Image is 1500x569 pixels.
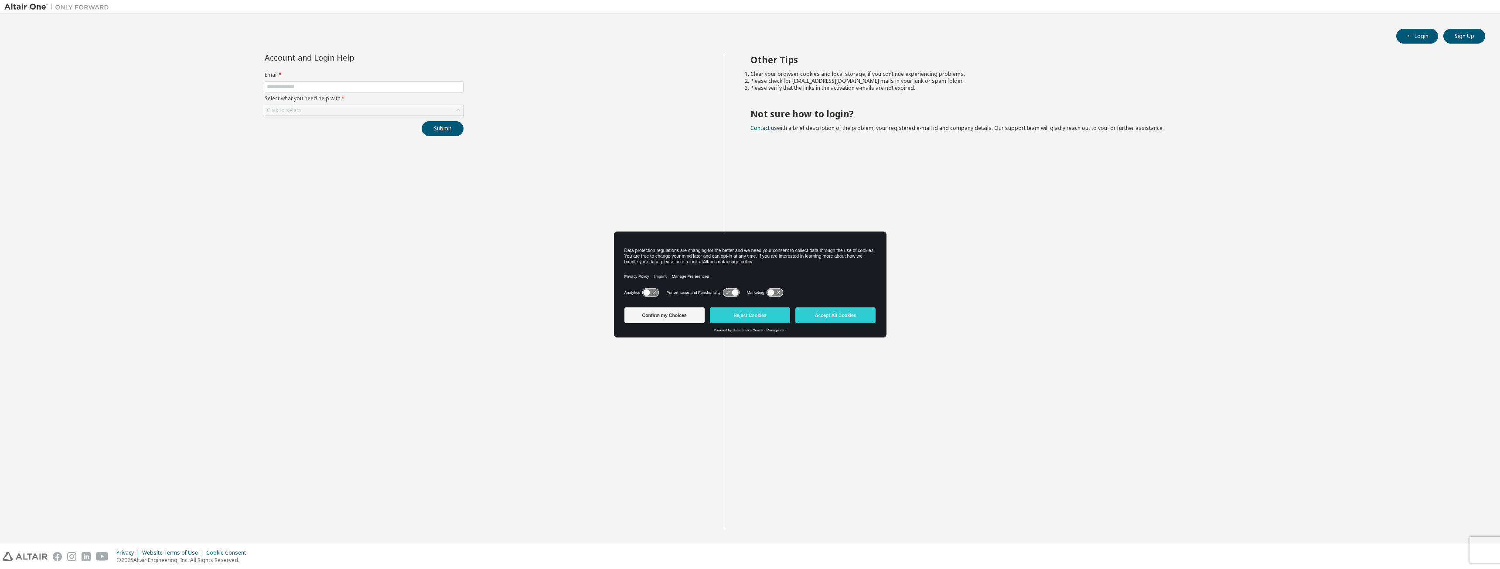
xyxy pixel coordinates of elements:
div: Click to select [265,105,463,116]
div: Cookie Consent [206,549,251,556]
div: Privacy [116,549,142,556]
h2: Not sure how to login? [750,108,1470,119]
p: © 2025 Altair Engineering, Inc. All Rights Reserved. [116,556,251,564]
div: Click to select [267,107,301,114]
img: altair_logo.svg [3,552,48,561]
li: Please verify that the links in the activation e-mails are not expired. [750,85,1470,92]
li: Please check for [EMAIL_ADDRESS][DOMAIN_NAME] mails in your junk or spam folder. [750,78,1470,85]
img: linkedin.svg [82,552,91,561]
button: Submit [422,121,464,136]
label: Select what you need help with [265,95,464,102]
img: Altair One [4,3,113,11]
a: Contact us [750,124,777,132]
span: with a brief description of the problem, your registered e-mail id and company details. Our suppo... [750,124,1164,132]
img: facebook.svg [53,552,62,561]
label: Email [265,72,464,78]
div: Account and Login Help [265,54,424,61]
button: Login [1396,29,1438,44]
button: Sign Up [1443,29,1485,44]
img: youtube.svg [96,552,109,561]
h2: Other Tips [750,54,1470,65]
li: Clear your browser cookies and local storage, if you continue experiencing problems. [750,71,1470,78]
img: instagram.svg [67,552,76,561]
div: Website Terms of Use [142,549,206,556]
